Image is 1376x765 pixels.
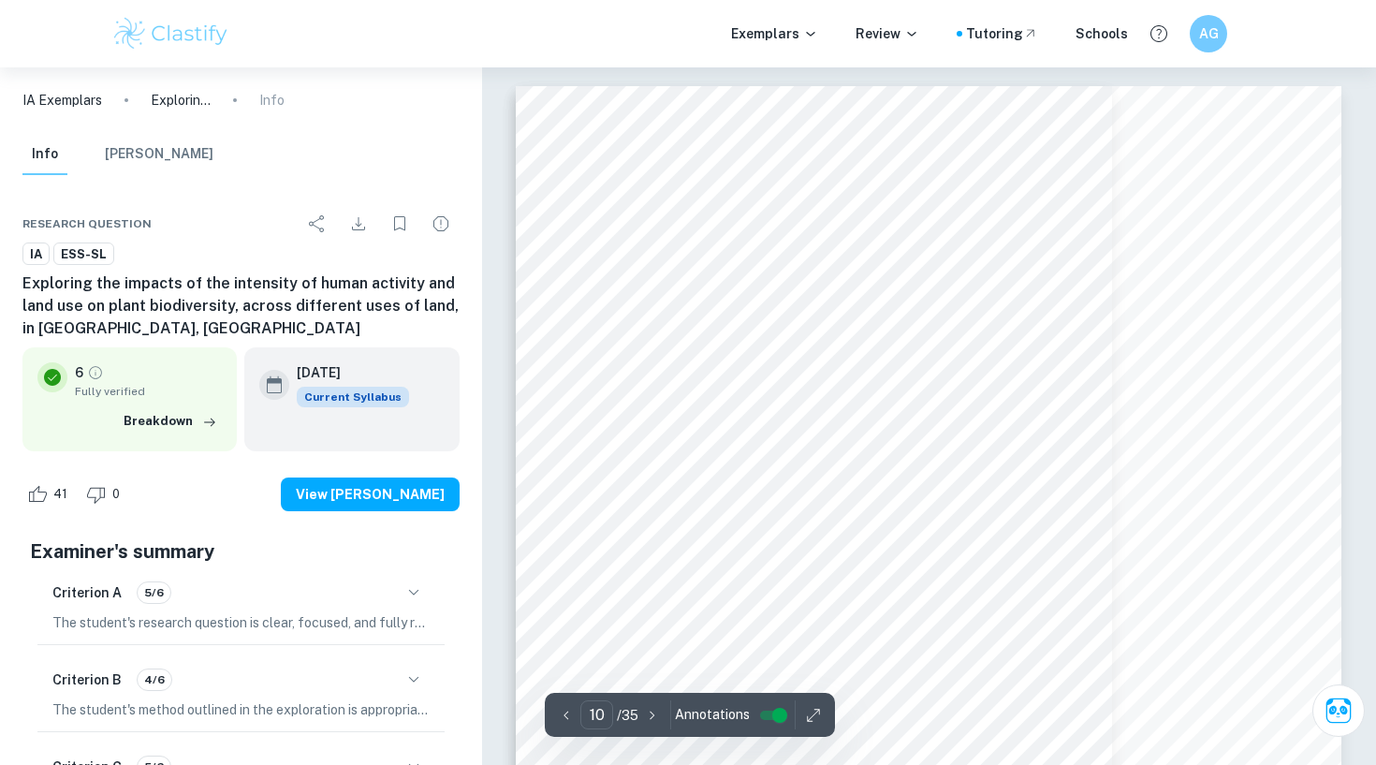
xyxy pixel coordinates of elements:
[138,671,171,688] span: 4/6
[966,23,1038,44] a: Tutoring
[856,23,919,44] p: Review
[105,134,213,175] button: [PERSON_NAME]
[52,582,122,603] h6: Criterion A
[151,90,211,110] p: Exploring the impacts of the intensity of human activity and land use on plant biodiversity, acro...
[259,90,285,110] p: Info
[22,134,67,175] button: Info
[1190,15,1227,52] button: AG
[52,612,430,633] p: The student's research question is clear, focused, and fully relevant to the investigation, as it...
[138,584,170,601] span: 5/6
[75,362,83,383] p: 6
[53,243,114,266] a: ESS-SL
[30,537,452,566] h5: Examiner's summary
[297,387,409,407] div: This exemplar is based on the current syllabus. Feel free to refer to it for inspiration/ideas wh...
[281,478,460,511] button: View [PERSON_NAME]
[381,205,418,243] div: Bookmark
[340,205,377,243] div: Download
[111,15,230,52] img: Clastify logo
[54,245,113,264] span: ESS-SL
[1076,23,1128,44] a: Schools
[1143,18,1175,50] button: Help and Feedback
[43,485,78,504] span: 41
[675,705,750,725] span: Annotations
[422,205,460,243] div: Report issue
[23,245,49,264] span: IA
[81,479,130,509] div: Dislike
[119,407,222,435] button: Breakdown
[22,215,152,232] span: Research question
[617,705,638,726] p: / 35
[22,479,78,509] div: Like
[22,243,50,266] a: IA
[299,205,336,243] div: Share
[75,383,222,400] span: Fully verified
[87,364,104,381] a: Grade fully verified
[52,669,122,690] h6: Criterion B
[1198,23,1220,44] h6: AG
[102,485,130,504] span: 0
[297,387,409,407] span: Current Syllabus
[52,699,430,720] p: The student's method outlined in the exploration is appropriate for addressing the research quest...
[22,90,102,110] a: IA Exemplars
[731,23,818,44] p: Exemplars
[22,272,460,340] h6: Exploring the impacts of the intensity of human activity and land use on plant biodiversity, acro...
[297,362,394,383] h6: [DATE]
[1312,684,1365,737] button: Ask Clai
